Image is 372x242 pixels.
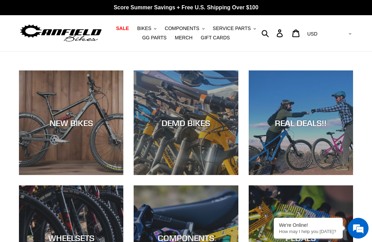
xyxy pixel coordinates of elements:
[19,118,123,128] div: NEW BIKES
[197,33,234,42] a: GIFT CARDS
[249,118,353,128] div: REAL DEALS!!
[209,24,259,33] button: SERVICE PARTS
[213,26,251,31] span: SERVICE PARTS
[137,26,151,31] span: BIKES
[116,26,129,31] span: SALE
[279,229,338,234] p: How may I help you today?
[19,23,103,44] img: Canfield Bikes
[175,35,193,41] span: MERCH
[172,33,196,42] a: MERCH
[134,70,238,175] a: DEMO BIKES
[142,35,167,41] span: GG PARTS
[249,70,353,175] a: REAL DEALS!!
[139,33,170,42] a: GG PARTS
[165,26,199,31] span: COMPONENTS
[201,35,230,41] span: GIFT CARDS
[134,24,160,33] button: BIKES
[134,118,238,128] div: DEMO BIKES
[161,24,208,33] button: COMPONENTS
[113,24,132,33] a: SALE
[279,222,338,228] div: We're Online!
[19,70,123,175] a: NEW BIKES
